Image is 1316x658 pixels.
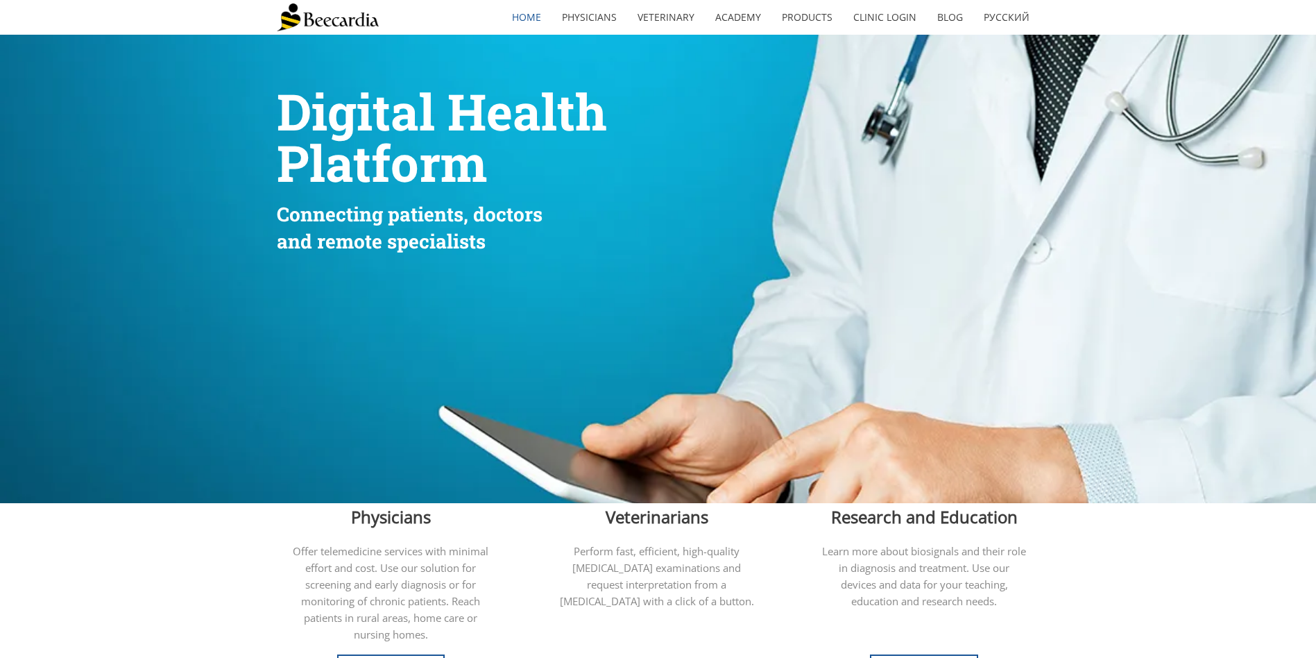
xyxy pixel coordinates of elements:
a: Blog [927,1,973,33]
span: Research and Education [831,505,1018,528]
span: Platform [277,130,487,196]
span: Perform fast, efficient, high-quality [MEDICAL_DATA] examinations and request interpretation from... [560,544,754,608]
a: Products [771,1,843,33]
span: and remote specialists [277,228,486,254]
a: home [502,1,552,33]
span: Physicians [351,505,431,528]
a: Veterinary [627,1,705,33]
a: Clinic Login [843,1,927,33]
a: Academy [705,1,771,33]
img: Beecardia [277,3,379,31]
span: Connecting patients, doctors [277,201,542,227]
span: Offer telemedicine services with minimal effort and cost. Use our solution for screening and earl... [293,544,488,641]
a: Physicians [552,1,627,33]
a: Русский [973,1,1040,33]
span: Learn more about biosignals and their role in diagnosis and treatment. Use our devices and data f... [822,544,1026,608]
span: Digital Health [277,78,607,144]
span: Veterinarians [606,505,708,528]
